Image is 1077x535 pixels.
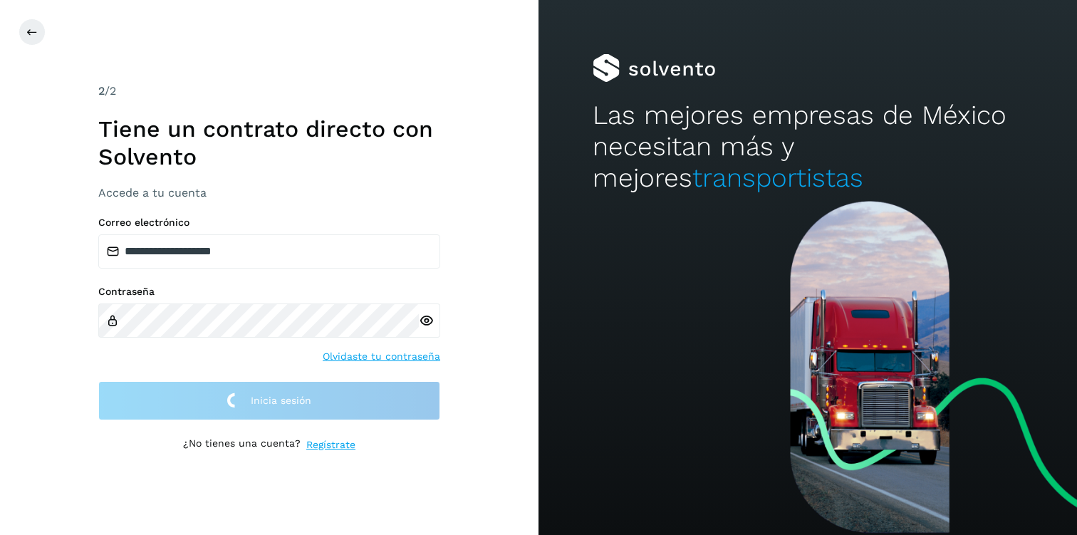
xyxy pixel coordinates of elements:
[306,437,355,452] a: Regístrate
[692,162,863,193] span: transportistas
[98,83,440,100] div: /2
[251,395,311,405] span: Inicia sesión
[98,115,440,170] h1: Tiene un contrato directo con Solvento
[323,349,440,364] a: Olvidaste tu contraseña
[98,84,105,98] span: 2
[98,217,440,229] label: Correo electrónico
[593,100,1024,194] h2: Las mejores empresas de México necesitan más y mejores
[98,286,440,298] label: Contraseña
[98,186,440,199] h3: Accede a tu cuenta
[98,381,440,420] button: Inicia sesión
[183,437,301,452] p: ¿No tienes una cuenta?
